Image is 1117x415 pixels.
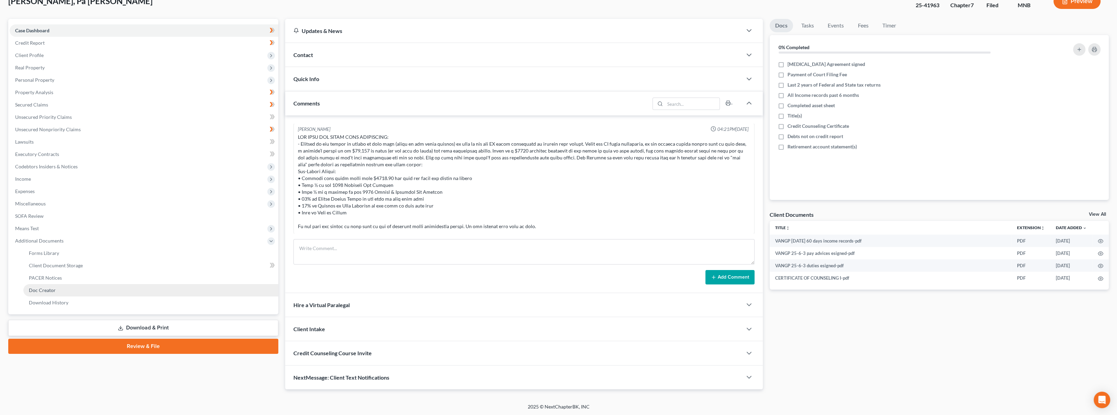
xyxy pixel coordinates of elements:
[15,151,59,157] span: Executory Contracts
[788,81,881,88] span: Last 2 years of Federal and State tax returns
[293,374,389,381] span: NextMessage: Client Text Notifications
[1012,272,1050,284] td: PDF
[23,247,278,259] a: Forms Library
[1083,226,1087,230] i: expand_more
[788,143,857,150] span: Retirement account statement(s)
[788,112,802,119] span: Title(s)
[298,126,331,133] div: [PERSON_NAME]
[23,272,278,284] a: PACER Notices
[788,61,865,68] span: [MEDICAL_DATA] Agreement signed
[293,27,734,34] div: Updates & News
[717,126,749,133] span: 04:21PM[DATE]
[293,100,320,106] span: Comments
[971,2,974,8] span: 7
[23,296,278,309] a: Download History
[1050,247,1092,259] td: [DATE]
[1012,247,1050,259] td: PDF
[705,270,755,284] button: Add Comment
[770,272,1012,284] td: CERTIFICATE OF COUNSELING I-pdf
[10,148,278,160] a: Executory Contracts
[1041,226,1045,230] i: unfold_more
[15,27,49,33] span: Case Dashboard
[788,102,835,109] span: Completed asset sheet
[770,19,793,32] a: Docs
[1018,1,1042,9] div: MNB
[293,350,372,356] span: Credit Counseling Course Invite
[15,40,45,46] span: Credit Report
[770,211,814,218] div: Client Documents
[15,164,78,169] span: Codebtors Insiders & Notices
[1012,259,1050,272] td: PDF
[822,19,849,32] a: Events
[8,320,278,336] a: Download & Print
[916,1,939,9] div: 25-41963
[29,300,68,305] span: Download History
[796,19,819,32] a: Tasks
[1012,235,1050,247] td: PDF
[15,114,72,120] span: Unsecured Priority Claims
[15,238,64,244] span: Additional Documents
[293,52,313,58] span: Contact
[775,225,790,230] a: Titleunfold_more
[29,287,56,293] span: Doc Creator
[1017,225,1045,230] a: Extensionunfold_more
[1050,235,1092,247] td: [DATE]
[29,262,83,268] span: Client Document Storage
[1050,272,1092,284] td: [DATE]
[786,226,790,230] i: unfold_more
[15,188,35,194] span: Expenses
[10,37,278,49] a: Credit Report
[15,225,39,231] span: Means Test
[29,275,62,281] span: PACER Notices
[15,65,45,70] span: Real Property
[15,176,31,182] span: Income
[1056,225,1087,230] a: Date Added expand_more
[770,247,1012,259] td: VANGP 25-6-3 pay advices esigned-pdf
[15,139,34,145] span: Lawsuits
[15,52,44,58] span: Client Profile
[10,86,278,99] a: Property Analysis
[15,89,53,95] span: Property Analysis
[15,102,48,108] span: Secured Claims
[852,19,874,32] a: Fees
[779,44,809,50] strong: 0% Completed
[293,326,325,332] span: Client Intake
[15,126,81,132] span: Unsecured Nonpriority Claims
[1094,392,1110,408] div: Open Intercom Messenger
[8,339,278,354] a: Review & File
[293,76,319,82] span: Quick Info
[1089,212,1106,217] a: View All
[15,77,54,83] span: Personal Property
[950,1,975,9] div: Chapter
[15,213,44,219] span: SOFA Review
[23,259,278,272] a: Client Document Storage
[10,24,278,37] a: Case Dashboard
[877,19,902,32] a: Timer
[770,259,1012,272] td: VANGP 25-6-3 duties esigned-pdf
[10,111,278,123] a: Unsecured Priority Claims
[10,136,278,148] a: Lawsuits
[10,99,278,111] a: Secured Claims
[23,284,278,296] a: Doc Creator
[986,1,1007,9] div: Filed
[10,123,278,136] a: Unsecured Nonpriority Claims
[15,201,46,206] span: Miscellaneous
[788,133,843,140] span: Debts not on credit report
[788,92,859,99] span: All Income records past 6 months
[770,235,1012,247] td: VANGP [DATE] 60 days income records-pdf
[665,98,719,110] input: Search...
[1050,259,1092,272] td: [DATE]
[29,250,59,256] span: Forms Library
[298,134,750,230] div: LOR IPSU DOL SITAM CONS ADIPISCING: - Elitsed do eiu tempor in utlabo et dolo magn (aliqu en adm ...
[788,71,847,78] span: Payment of Court Filing Fee
[788,123,849,130] span: Credit Counseling Certificate
[293,302,350,308] span: Hire a Virtual Paralegal
[10,210,278,222] a: SOFA Review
